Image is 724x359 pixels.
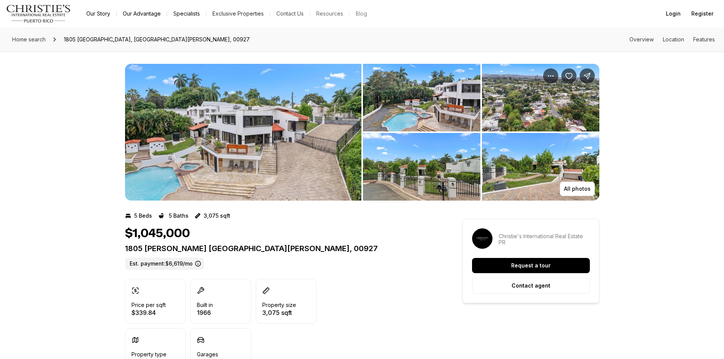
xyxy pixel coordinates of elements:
a: Skip to: Location [663,36,684,43]
a: Specialists [167,8,206,19]
p: Request a tour [511,263,551,269]
button: Request a tour [472,258,590,273]
button: Register [687,6,718,21]
li: 2 of 15 [363,64,599,201]
button: View image gallery [363,133,480,201]
button: Share Property: 1805 CAMELIA [580,68,595,84]
span: Home search [12,36,46,43]
button: View image gallery [482,64,599,131]
button: 5 Baths [158,210,189,222]
button: View image gallery [482,133,599,201]
button: Contact agent [472,278,590,294]
p: 3,075 sqft [262,310,296,316]
p: 1966 [197,310,213,316]
a: Exclusive Properties [206,8,270,19]
h1: $1,045,000 [125,226,190,241]
button: Login [661,6,685,21]
p: 1805 [PERSON_NAME] [GEOGRAPHIC_DATA][PERSON_NAME], 00927 [125,244,435,253]
button: View image gallery [125,64,361,201]
p: Contact agent [512,283,550,289]
p: Built in [197,302,213,308]
a: Our Story [80,8,116,19]
a: Skip to: Overview [629,36,654,43]
img: logo [6,5,71,23]
button: Property options [543,68,558,84]
label: Est. payment: $6,619/mo [125,258,204,270]
a: Our Advantage [117,8,167,19]
a: Home search [9,33,49,46]
p: Price per sqft [131,302,166,308]
nav: Page section menu [629,36,715,43]
a: Blog [350,8,373,19]
span: Register [691,11,713,17]
p: Garages [197,351,218,357]
p: All photos [564,186,591,192]
a: Resources [310,8,349,19]
p: Property type [131,351,166,357]
span: Login [666,11,681,17]
p: 5 Baths [169,213,189,219]
div: Listing Photos [125,64,599,201]
p: Property size [262,302,296,308]
span: 1805 [GEOGRAPHIC_DATA], [GEOGRAPHIC_DATA][PERSON_NAME], 00927 [61,33,253,46]
button: All photos [560,182,595,196]
button: Save Property: 1805 CAMELIA [561,68,577,84]
p: Christie's International Real Estate PR [499,233,590,245]
p: $339.84 [131,310,166,316]
p: 5 Beds [134,213,152,219]
li: 1 of 15 [125,64,361,201]
p: 3,075 sqft [204,213,230,219]
button: Contact Us [270,8,310,19]
a: Skip to: Features [693,36,715,43]
button: View image gallery [363,64,480,131]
